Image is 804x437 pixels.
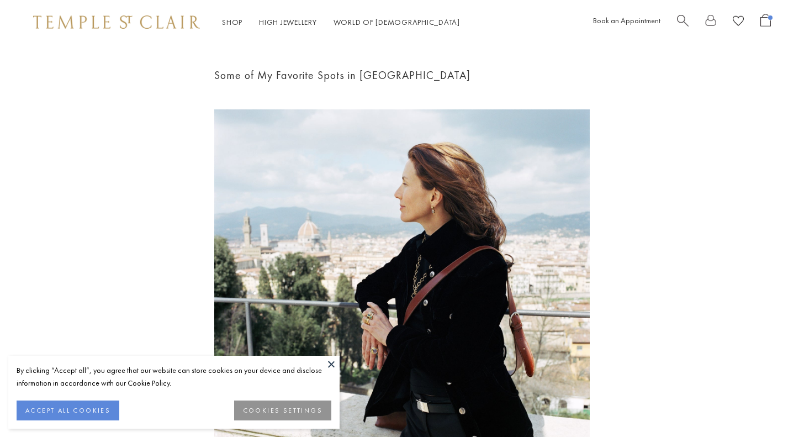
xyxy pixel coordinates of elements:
[222,17,242,27] a: ShopShop
[222,15,460,29] nav: Main navigation
[733,14,744,31] a: View Wishlist
[749,385,793,426] iframe: Gorgias live chat messenger
[17,364,331,389] div: By clicking “Accept all”, you agree that our website can store cookies on your device and disclos...
[17,401,119,420] button: ACCEPT ALL COOKIES
[760,14,771,31] a: Open Shopping Bag
[259,17,317,27] a: High JewelleryHigh Jewellery
[33,15,200,29] img: Temple St. Clair
[593,15,660,25] a: Book an Appointment
[234,401,331,420] button: COOKIES SETTINGS
[334,17,460,27] a: World of [DEMOGRAPHIC_DATA]World of [DEMOGRAPHIC_DATA]
[677,14,689,31] a: Search
[214,66,590,85] h1: Some of My Favorite Spots in [GEOGRAPHIC_DATA]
